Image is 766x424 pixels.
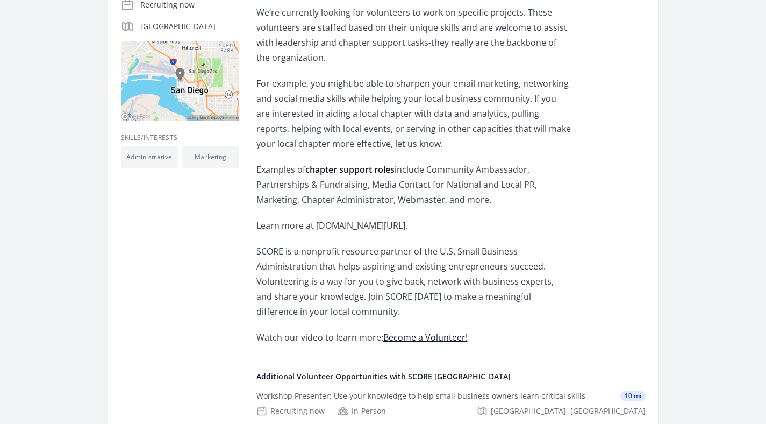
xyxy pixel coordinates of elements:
[256,76,571,151] p: For example, you might be able to sharpen your email marketing, networking and social media skill...
[256,5,571,65] p: We’re currently looking for volunteers to work on specific projects. These volunteers are staffed...
[256,371,646,382] h4: Additional Volunteer Opportunities with SCORE [GEOGRAPHIC_DATA]
[182,146,239,168] li: Marketing
[491,406,646,416] span: [GEOGRAPHIC_DATA], [GEOGRAPHIC_DATA]
[338,406,386,416] div: In-Person
[305,164,395,175] strong: chapter support roles
[256,162,571,207] p: Examples of include Community Ambassador, Partnerships & Fundraising, Media Contact for National ...
[620,391,646,401] span: 10 mi
[383,331,468,343] a: Become a Volunteer!
[140,21,239,32] p: [GEOGRAPHIC_DATA]
[256,330,571,345] p: Watch our video to learn more:
[256,406,325,416] div: Recruiting now
[256,244,571,319] p: SCORE is a nonprofit resource partner of the U.S. Small Business Administration that helps aspiri...
[121,133,239,142] h3: Skills/Interests
[256,391,585,401] div: Workshop Presenter: Use your knowledge to help small business owners learn critical skills
[121,41,239,121] img: Map
[256,218,571,233] p: Learn more at [DOMAIN_NAME][URL].
[121,146,178,168] li: Administrative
